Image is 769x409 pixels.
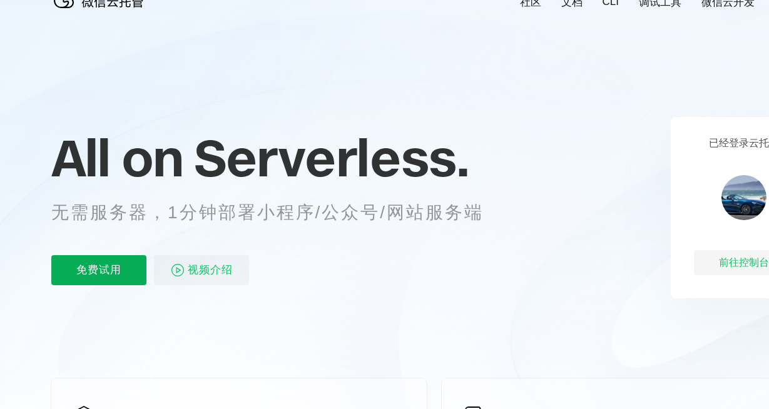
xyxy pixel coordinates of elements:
p: 免费试用 [51,255,146,285]
span: Serverless. [194,126,469,189]
img: video_play.svg [170,263,185,278]
a: 微信云托管 [51,4,151,15]
span: 视频介绍 [188,255,233,285]
span: All on [51,126,182,189]
p: 无需服务器，1分钟部署小程序/公众号/网站服务端 [51,200,507,225]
